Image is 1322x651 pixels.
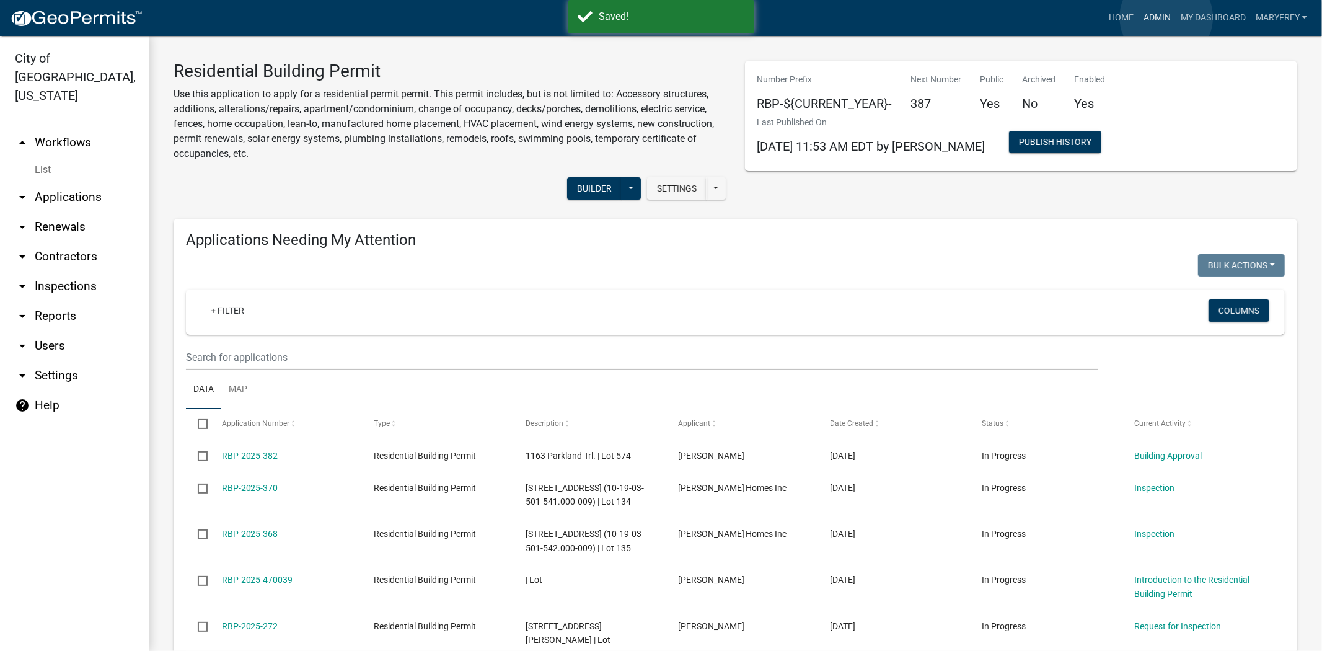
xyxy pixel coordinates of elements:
[526,451,631,461] span: 1163 Parkland Trl. | Lot 574
[970,409,1122,439] datatable-header-cell: Status
[980,96,1004,111] h5: Yes
[911,73,962,86] p: Next Number
[15,398,30,413] i: help
[599,9,745,24] div: Saved!
[15,339,30,353] i: arrow_drop_down
[1251,6,1312,30] a: MaryFrey
[830,529,855,539] span: 09/25/2025
[830,575,855,585] span: 08/27/2025
[201,299,254,322] a: + Filter
[1075,96,1106,111] h5: Yes
[757,96,892,111] h5: RBP-${CURRENT_YEAR}-
[678,483,787,493] span: Schuler Homes Inc
[222,621,278,631] a: RBP-2025-272
[757,73,892,86] p: Number Prefix
[666,409,818,439] datatable-header-cell: Applicant
[1134,621,1221,631] a: Request for Inspection
[186,370,221,410] a: Data
[1104,6,1139,30] a: Home
[186,345,1098,370] input: Search for applications
[15,135,30,150] i: arrow_drop_up
[678,575,744,585] span: Mary Frey
[1209,299,1269,322] button: Columns
[222,483,278,493] a: RBP-2025-370
[1023,96,1056,111] h5: No
[362,409,514,439] datatable-header-cell: Type
[222,451,278,461] a: RBP-2025-382
[567,177,622,200] button: Builder
[982,575,1026,585] span: In Progress
[678,529,787,539] span: Schuler Homes Inc
[221,370,255,410] a: Map
[186,409,209,439] datatable-header-cell: Select
[526,529,644,553] span: 5153 Woodstone Circle (10-19-03-501-542.000-009) | Lot 135
[982,621,1026,631] span: In Progress
[757,139,985,154] span: [DATE] 11:53 AM EDT by [PERSON_NAME]
[1134,451,1202,461] a: Building Approval
[1176,6,1251,30] a: My Dashboard
[757,116,985,129] p: Last Published On
[1009,131,1101,153] button: Publish History
[526,575,542,585] span: | Lot
[174,87,726,161] p: Use this application to apply for a residential permit permit. This permit includes, but is not l...
[374,483,476,493] span: Residential Building Permit
[647,177,707,200] button: Settings
[830,419,873,428] span: Date Created
[1134,483,1174,493] a: Inspection
[514,409,666,439] datatable-header-cell: Description
[209,409,361,439] datatable-header-cell: Application Number
[222,529,278,539] a: RBP-2025-368
[374,575,476,585] span: Residential Building Permit
[15,219,30,234] i: arrow_drop_down
[374,419,390,428] span: Type
[1198,254,1285,277] button: Bulk Actions
[15,190,30,205] i: arrow_drop_down
[526,419,563,428] span: Description
[982,483,1026,493] span: In Progress
[982,419,1003,428] span: Status
[1009,138,1101,148] wm-modal-confirm: Workflow Publish History
[818,409,970,439] datatable-header-cell: Date Created
[1075,73,1106,86] p: Enabled
[15,249,30,264] i: arrow_drop_down
[982,451,1026,461] span: In Progress
[374,451,476,461] span: Residential Building Permit
[15,368,30,383] i: arrow_drop_down
[15,309,30,324] i: arrow_drop_down
[911,96,962,111] h5: 387
[830,451,855,461] span: 10/09/2025
[678,621,744,631] span: Mary Frey
[678,419,710,428] span: Applicant
[374,529,476,539] span: Residential Building Permit
[982,529,1026,539] span: In Progress
[678,451,744,461] span: Stacy
[1134,529,1174,539] a: Inspection
[374,621,476,631] span: Residential Building Permit
[1023,73,1056,86] p: Archived
[222,575,293,585] a: RBP-2025-470039
[1134,575,1250,599] a: Introduction to the Residential Building Permit
[186,231,1285,249] h4: Applications Needing My Attention
[15,279,30,294] i: arrow_drop_down
[1134,419,1186,428] span: Current Activity
[174,61,726,82] h3: Residential Building Permit
[526,621,610,645] span: 1731 Summerlin Place | Lot
[830,483,855,493] span: 09/29/2025
[1139,6,1176,30] a: Admin
[222,419,289,428] span: Application Number
[526,483,644,507] span: 5151 Woodstone Circle (10-19-03-501-541.000-009) | Lot 134
[830,621,855,631] span: 07/17/2025
[980,73,1004,86] p: Public
[1122,409,1274,439] datatable-header-cell: Current Activity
